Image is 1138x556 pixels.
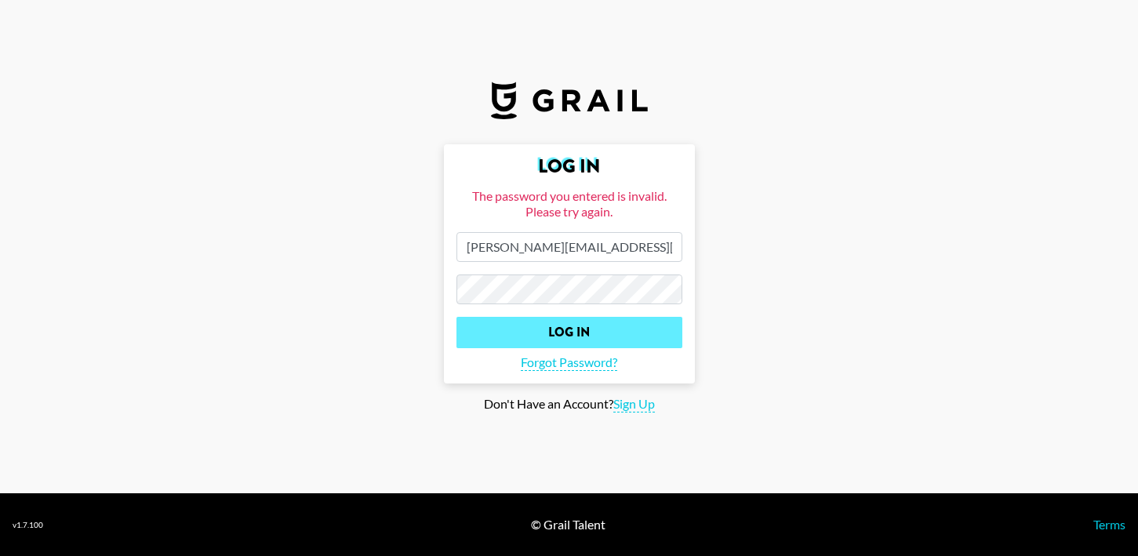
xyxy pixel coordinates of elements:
[1093,517,1125,532] a: Terms
[456,188,682,220] div: The password you entered is invalid. Please try again.
[613,396,655,412] span: Sign Up
[456,232,682,262] input: Email
[13,520,43,530] div: v 1.7.100
[456,157,682,176] h2: Log In
[456,317,682,348] input: Log In
[531,517,605,532] div: © Grail Talent
[491,82,648,119] img: Grail Talent Logo
[13,396,1125,412] div: Don't Have an Account?
[521,354,617,371] span: Forgot Password?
